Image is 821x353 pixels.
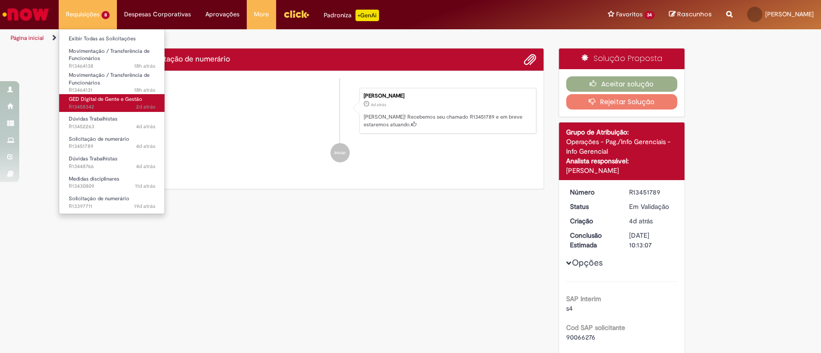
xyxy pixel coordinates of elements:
[371,102,386,108] time: 27/08/2025 11:13:04
[59,70,165,91] a: Aberto R13464131 : Movimentação / Transferência de Funcionários
[559,49,684,69] div: Solução Proposta
[124,10,191,19] span: Despesas Corporativas
[134,86,155,94] time: 29/08/2025 19:33:25
[134,62,155,70] span: 18h atrás
[144,88,537,134] li: Talita de Souza Nardi
[566,323,625,332] b: Cod SAP solicitante
[136,143,155,150] span: 4d atrás
[563,187,622,197] dt: Número
[629,231,674,250] div: [DATE] 10:13:07
[59,134,165,152] a: Aberto R13451789 : Solicitação de numerário
[566,76,677,92] button: Aceitar solução
[677,10,712,19] span: Rascunhos
[566,294,601,303] b: SAP Interim
[629,217,653,225] span: 4d atrás
[134,203,155,210] time: 11/08/2025 15:14:56
[59,29,165,214] ul: Requisições
[69,143,155,150] span: R13451789
[566,137,677,156] div: Operações - Pag./Info Gerenciais - Info Gerencial
[136,103,155,110] span: 2d atrás
[371,102,386,108] span: 4d atrás
[59,174,165,192] a: Aberto R13430809 : Medidas disciplinares
[69,203,155,210] span: R13397711
[69,155,117,162] span: Dúvidas Trabalhistas
[205,10,240,19] span: Aprovações
[7,29,540,47] ul: Trilhas de página
[69,115,117,122] span: Dúvidas Trabalhistas
[765,10,814,18] span: [PERSON_NAME]
[566,94,677,110] button: Rejeitar Solução
[135,183,155,190] span: 11d atrás
[324,10,379,21] div: Padroniza
[566,127,677,137] div: Grupo de Atribuição:
[283,7,309,21] img: click_logo_yellow_360x200.png
[629,187,674,197] div: R13451789
[69,123,155,131] span: R13452263
[254,10,269,19] span: More
[59,194,165,211] a: Aberto R13397711 : Solicitação de numerário
[144,78,537,172] ul: Histórico de tíquete
[566,166,677,175] div: [PERSON_NAME]
[629,216,674,226] div: 27/08/2025 11:13:04
[134,62,155,70] time: 29/08/2025 19:38:35
[69,175,119,183] span: Medidas disciplinares
[566,333,595,341] span: 90066276
[1,5,51,24] img: ServiceNow
[134,86,155,94] span: 18h atrás
[59,154,165,171] a: Aberto R13448766 : Dúvidas Trabalhistas
[69,163,155,170] span: R13448766
[355,10,379,21] p: +GenAi
[566,156,677,166] div: Analista responsável:
[364,113,531,128] p: [PERSON_NAME]! Recebemos seu chamado R13451789 e em breve estaremos atuando.
[59,94,165,112] a: Aberto R13458342 : GED Digital de Gente e Gestão
[69,183,155,190] span: R13430809
[59,114,165,132] a: Aberto R13452263 : Dúvidas Trabalhistas
[629,217,653,225] time: 27/08/2025 11:13:04
[69,195,129,202] span: Solicitação de numerário
[616,10,642,19] span: Favoritos
[69,96,142,103] span: GED Digital de Gente e Gestão
[134,203,155,210] span: 19d atrás
[66,10,100,19] span: Requisições
[11,34,44,42] a: Página inicial
[364,93,531,99] div: [PERSON_NAME]
[144,55,230,64] h2: Solicitação de numerário Histórico de tíquete
[563,216,622,226] dt: Criação
[59,34,165,44] a: Exibir Todas as Solicitações
[69,103,155,111] span: R13458342
[136,103,155,110] time: 28/08/2025 14:44:01
[566,304,573,313] span: s4
[669,10,712,19] a: Rascunhos
[563,231,622,250] dt: Conclusão Estimada
[101,11,110,19] span: 8
[135,183,155,190] time: 20/08/2025 08:28:23
[136,123,155,130] span: 4d atrás
[629,202,674,211] div: Em Validação
[69,135,129,143] span: Solicitação de numerário
[563,202,622,211] dt: Status
[69,48,150,62] span: Movimentação / Transferência de Funcionários
[59,46,165,67] a: Aberto R13464138 : Movimentação / Transferência de Funcionários
[69,86,155,94] span: R13464131
[644,11,655,19] span: 34
[136,163,155,170] span: 4d atrás
[69,72,150,86] span: Movimentação / Transferência de Funcionários
[69,62,155,70] span: R13464138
